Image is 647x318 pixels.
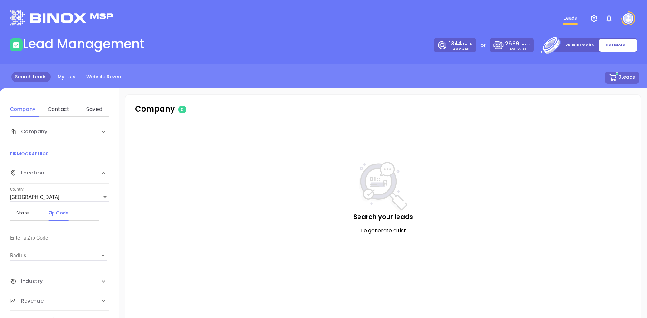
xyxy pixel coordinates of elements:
[10,192,109,203] div: [GEOGRAPHIC_DATA]
[449,40,473,48] p: Leads
[54,72,79,82] a: My Lists
[517,47,526,52] span: $2.30
[10,105,35,113] div: Company
[138,212,628,222] p: Search your leads
[590,15,598,22] img: iconSetting
[10,291,109,311] div: Revenue
[10,163,109,184] div: Location
[10,150,109,157] p: FIRMOGRAPHICS
[505,40,519,47] span: 2689
[623,13,633,24] img: user
[10,169,44,177] span: Location
[23,36,145,52] h1: Lead Management
[11,72,51,82] a: Search Leads
[460,47,469,52] span: $4.60
[565,42,594,48] p: 26890 Credits
[138,227,628,234] p: To generate a List
[505,40,530,48] p: Leads
[83,72,126,82] a: Website Reveal
[10,297,44,305] span: Revenue
[46,105,71,113] div: Contact
[135,103,298,115] p: Company
[480,41,486,49] p: or
[510,48,526,51] p: AVG
[605,15,613,22] img: iconNotification
[10,128,47,135] span: Company
[561,12,580,25] a: Leads
[10,277,43,285] span: Industry
[10,209,35,217] div: State
[10,272,109,291] div: Industry
[46,209,71,217] div: Zip Code
[10,188,24,192] label: Country
[82,105,107,113] div: Saved
[359,162,407,212] img: NoSearch
[599,38,637,52] button: Get More
[98,251,107,260] button: Open
[605,72,639,84] button: 0Leads
[453,48,469,51] p: AVG
[10,122,109,141] div: Company
[10,10,113,25] img: logo
[449,40,462,47] span: 1344
[178,106,186,113] span: 0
